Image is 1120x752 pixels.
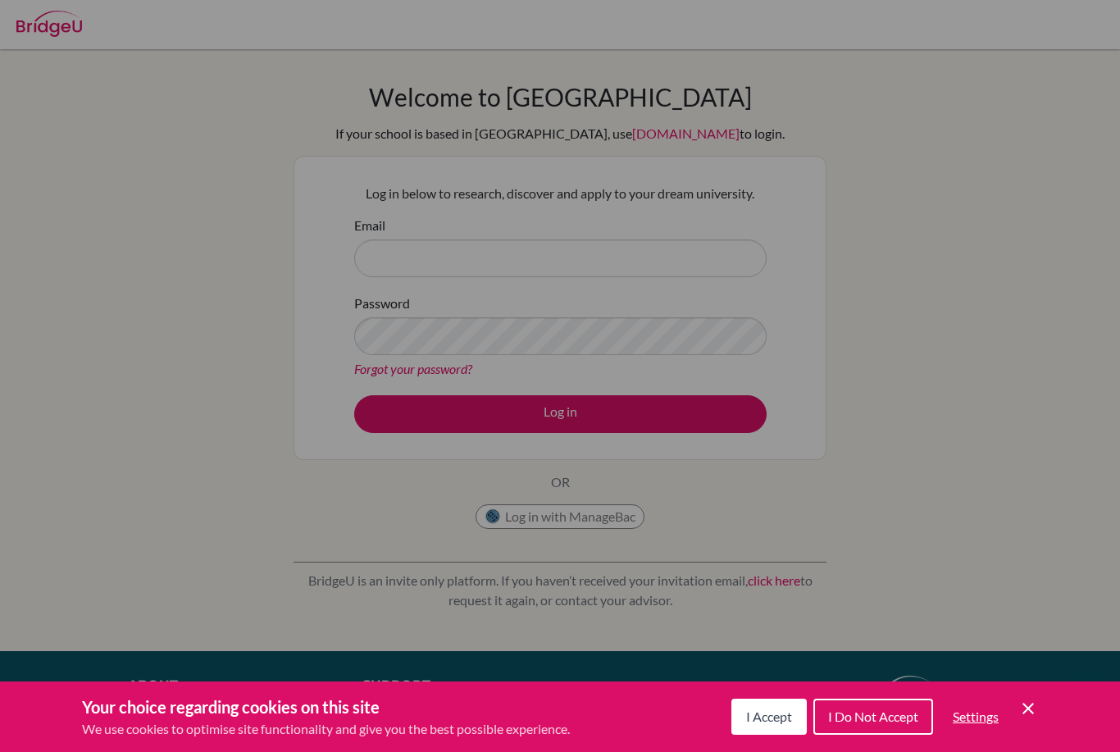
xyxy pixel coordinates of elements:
[731,699,807,735] button: I Accept
[813,699,933,735] button: I Do Not Accept
[1018,699,1038,718] button: Save and close
[746,709,792,724] span: I Accept
[940,700,1012,733] button: Settings
[82,719,570,739] p: We use cookies to optimise site functionality and give you the best possible experience.
[953,709,999,724] span: Settings
[82,695,570,719] h3: Your choice regarding cookies on this site
[828,709,918,724] span: I Do Not Accept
